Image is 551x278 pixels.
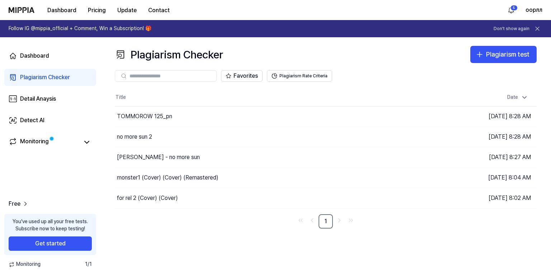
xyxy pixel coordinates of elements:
[510,5,518,11] div: 5
[20,137,49,147] div: Monitoring
[115,89,431,106] th: Title
[505,4,517,16] button: 알림5
[117,194,178,202] div: for rel 2 (Cover) (Cover)
[296,215,306,225] a: Go to first page
[13,218,88,232] div: You’ve used up all your free tests. Subscribe now to keep testing!
[9,137,79,147] a: Monitoring
[9,261,41,268] span: Monitoring
[117,112,172,121] div: TOMMOROW 125_pn
[117,133,152,141] div: no more sun 2
[470,46,537,63] button: Plagiarism test
[20,73,70,82] div: Plagiarism Checker
[82,3,112,18] button: Pricing
[4,112,96,129] a: Detect AI
[117,173,218,182] div: monster1 (Cover) (Cover) (Remastered)
[507,6,515,14] img: 알림
[85,261,92,268] span: 1 / 1
[431,106,537,126] td: [DATE] 8:28 AM
[9,236,92,251] button: Get started
[20,52,49,60] div: Dashboard
[4,90,96,107] a: Detail Anaysis
[504,92,531,103] div: Date
[431,188,537,208] td: [DATE] 8:02 AM
[221,70,263,82] button: Favorites
[9,25,151,32] h1: Follow IG @mippia_official + Comment, Win a Subscription! 🎁
[319,214,333,229] a: 1
[334,215,344,225] a: Go to next page
[307,215,317,225] a: Go to previous page
[117,153,200,162] div: [PERSON_NAME] - no more sun
[115,46,223,63] div: Plagiarism Checker
[494,26,529,32] button: Don't show again
[9,7,34,13] img: logo
[431,167,537,188] td: [DATE] 8:04 AM
[9,200,20,208] span: Free
[9,200,29,208] a: Free
[142,3,175,18] button: Contact
[112,3,142,18] button: Update
[431,147,537,167] td: [DATE] 8:27 AM
[486,49,529,60] div: Plagiarism test
[42,3,82,18] button: Dashboard
[20,95,56,103] div: Detail Anaysis
[526,6,542,14] button: оорлл
[112,0,142,20] a: Update
[4,47,96,64] a: Dashboard
[346,215,356,225] a: Go to last page
[20,116,44,125] div: Detect AI
[4,69,96,86] a: Plagiarism Checker
[115,214,537,229] nav: pagination
[267,70,332,82] button: Plagiarism Rate Criteria
[431,126,537,147] td: [DATE] 8:28 AM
